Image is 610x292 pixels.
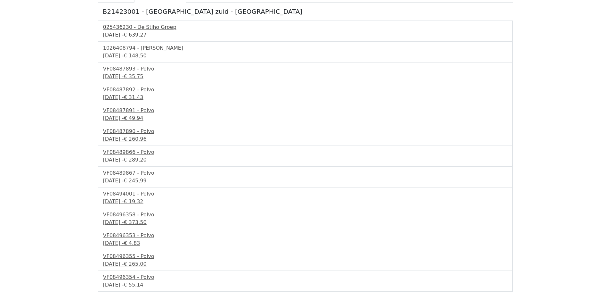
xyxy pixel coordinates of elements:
[124,53,146,59] span: € 148,50
[103,148,507,156] div: VF08489866 - Polvo
[103,23,507,39] a: 025436230 - De Stiho Groep[DATE] -€ 639,27
[103,281,507,289] div: [DATE] -
[124,198,143,204] span: € 19,32
[103,107,507,122] a: VF08487891 - Polvo[DATE] -€ 49,94
[103,211,507,219] div: VF08496358 - Polvo
[103,169,507,177] div: VF08489867 - Polvo
[103,86,507,101] a: VF08487892 - Polvo[DATE] -€ 31,43
[124,73,143,79] span: € 35,75
[103,44,507,60] a: 1026408794 - [PERSON_NAME][DATE] -€ 148,50
[103,31,507,39] div: [DATE] -
[103,65,507,80] a: VF08487893 - Polvo[DATE] -€ 35,75
[103,239,507,247] div: [DATE] -
[103,148,507,164] a: VF08489866 - Polvo[DATE] -€ 289,20
[103,253,507,268] a: VF08496355 - Polvo[DATE] -€ 265,00
[103,253,507,260] div: VF08496355 - Polvo
[103,86,507,94] div: VF08487892 - Polvo
[124,240,140,246] span: € 4,83
[103,94,507,101] div: [DATE] -
[124,261,146,267] span: € 265,00
[103,260,507,268] div: [DATE] -
[103,219,507,226] div: [DATE] -
[124,94,143,100] span: € 31,43
[103,128,507,143] a: VF08487890 - Polvo[DATE] -€ 260,96
[124,32,146,38] span: € 639,27
[103,198,507,205] div: [DATE] -
[103,177,507,185] div: [DATE] -
[124,178,146,184] span: € 245,99
[103,190,507,205] a: VF08494001 - Polvo[DATE] -€ 19,32
[103,232,507,239] div: VF08496353 - Polvo
[103,135,507,143] div: [DATE] -
[124,157,146,163] span: € 289,20
[124,136,146,142] span: € 260,96
[103,107,507,114] div: VF08487891 - Polvo
[103,273,507,289] a: VF08496354 - Polvo[DATE] -€ 55,14
[124,219,146,225] span: € 373,50
[103,273,507,281] div: VF08496354 - Polvo
[124,282,143,288] span: € 55,14
[103,190,507,198] div: VF08494001 - Polvo
[124,115,143,121] span: € 49,94
[103,211,507,226] a: VF08496358 - Polvo[DATE] -€ 373,50
[103,169,507,185] a: VF08489867 - Polvo[DATE] -€ 245,99
[103,128,507,135] div: VF08487890 - Polvo
[103,114,507,122] div: [DATE] -
[103,73,507,80] div: [DATE] -
[103,65,507,73] div: VF08487893 - Polvo
[103,156,507,164] div: [DATE] -
[103,52,507,60] div: [DATE] -
[103,23,507,31] div: 025436230 - De Stiho Groep
[103,8,508,15] h5: B21423001 - [GEOGRAPHIC_DATA] zuid - [GEOGRAPHIC_DATA]
[103,44,507,52] div: 1026408794 - [PERSON_NAME]
[103,232,507,247] a: VF08496353 - Polvo[DATE] -€ 4,83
